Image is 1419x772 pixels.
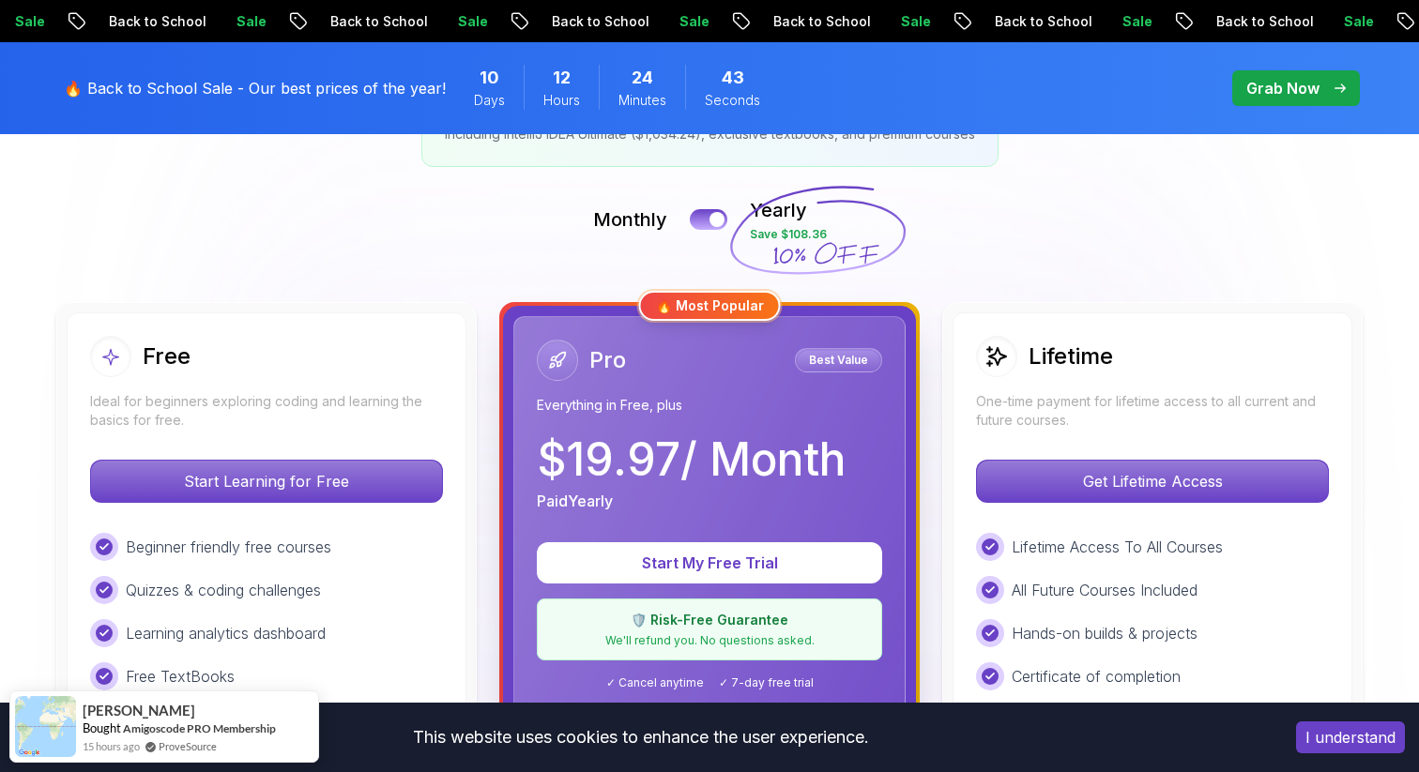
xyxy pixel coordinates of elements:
p: Sale [664,12,725,31]
button: Start Learning for Free [90,460,443,503]
span: Hours [543,91,580,110]
p: Everything in Free, plus [537,396,882,415]
h2: Pro [589,345,626,375]
p: $ 19.97 / Month [537,437,846,482]
p: 🔥 Back to School Sale - Our best prices of the year! [64,77,446,99]
p: Sale [1107,12,1167,31]
p: All Future Courses Included [1012,579,1198,601]
p: Monthly [593,206,667,233]
span: Seconds [705,91,760,110]
span: 10 Days [480,65,499,91]
div: This website uses cookies to enhance the user experience. [14,717,1268,758]
a: Amigoscode PRO Membership [123,721,276,735]
button: Start My Free Trial [537,542,882,583]
p: Back to School [758,12,886,31]
span: Minutes [618,91,666,110]
p: Free TextBooks [126,665,235,688]
p: Hands-on builds & projects [1012,622,1198,644]
p: Start Learning for Free [91,461,442,502]
p: Learning analytics dashboard [126,622,326,644]
p: Back to School [980,12,1107,31]
p: Sale [886,12,946,31]
h2: Free [143,341,191,371]
span: Bought [83,720,121,735]
a: Start Learning for Free [90,472,443,491]
p: Back to School [94,12,221,31]
span: 12 Hours [553,65,571,91]
p: 🛡️ Risk-Free Guarantee [549,611,870,629]
p: Certificate of completion [1012,665,1181,688]
button: Accept cookies [1296,721,1405,753]
span: 15 hours ago [83,738,140,754]
p: Ideal for beginners exploring coding and learning the basics for free. [90,392,443,430]
p: Back to School [1201,12,1329,31]
span: Days [474,91,505,110]
p: Lifetime Access To All Courses [1012,536,1223,558]
p: Quizzes & coding challenges [126,579,321,601]
p: Beginner friendly free courses [126,536,331,558]
a: ProveSource [159,738,217,754]
span: ✓ Cancel anytime [606,675,704,690]
a: Get Lifetime Access [976,472,1329,491]
p: Sale [221,12,282,31]
span: ✓ 7-day free trial [719,675,814,690]
p: Get Lifetime Access [977,461,1328,502]
p: Best Value [798,351,879,370]
p: One-time payment for lifetime access to all current and future courses. [976,392,1329,430]
p: Back to School [315,12,443,31]
span: [PERSON_NAME] [83,703,195,719]
p: Sale [443,12,503,31]
button: Get Lifetime Access [976,460,1329,503]
p: Grab Now [1246,77,1320,99]
span: 24 Minutes [632,65,653,91]
p: Back to School [537,12,664,31]
p: Including IntelliJ IDEA Ultimate ($1,034.24), exclusive textbooks, and premium courses [445,125,975,144]
p: We'll refund you. No questions asked. [549,633,870,648]
img: provesource social proof notification image [15,696,76,757]
p: Sale [1329,12,1389,31]
h2: Lifetime [1029,341,1113,371]
p: Start My Free Trial [559,552,860,574]
span: 43 Seconds [722,65,744,91]
p: Paid Yearly [537,490,613,512]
